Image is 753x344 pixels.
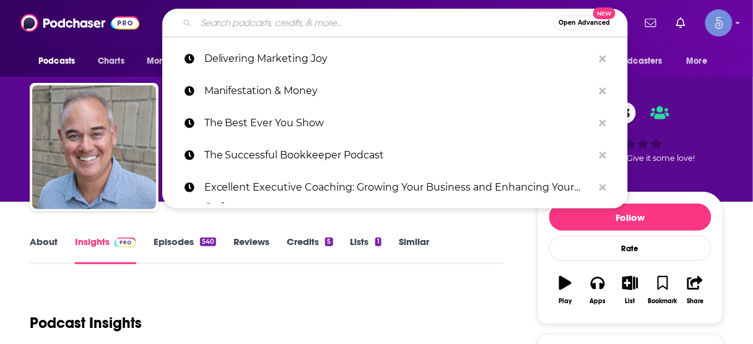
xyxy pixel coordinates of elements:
span: Logged in as Spiral5-G1 [705,9,733,37]
a: Charts [90,49,132,73]
span: Good podcast? Give it some love! [565,153,695,163]
a: Reviews [233,236,269,264]
img: User Profile [705,9,733,37]
img: Podchaser Pro [115,238,136,247]
a: Delivering Marketing Joy [162,43,628,75]
div: 1 [375,238,381,246]
button: open menu [678,49,723,73]
div: Play [559,298,572,305]
a: Show notifications dropdown [640,12,661,33]
a: Manifestation & Money [162,75,628,107]
a: InsightsPodchaser Pro [75,236,136,264]
button: Open AdvancedNew [554,15,616,30]
p: Manifestation & Money [204,75,593,107]
a: Excellent Executive Coaching: Growing Your Business and Enhancing Your Craft [162,171,628,204]
div: Bookmark [648,298,677,305]
a: Lists1 [350,236,381,264]
a: Credits5 [287,236,333,264]
span: Monitoring [147,53,191,70]
p: The Best Ever You Show [204,107,593,139]
button: open menu [595,49,681,73]
img: Podchaser - Follow, Share and Rate Podcasts [20,11,139,35]
div: Apps [590,298,606,305]
button: Apps [581,268,614,312]
div: List [625,298,635,305]
a: Show notifications dropdown [671,12,690,33]
button: List [614,268,646,312]
span: Charts [98,53,124,70]
a: Similar [399,236,429,264]
span: New [593,7,616,19]
a: About [30,236,58,264]
button: Bookmark [646,268,679,312]
span: More [687,53,708,70]
div: 33Good podcast? Give it some love! [538,94,723,171]
p: Delivering Marketing Joy [204,43,593,75]
button: Play [549,268,581,312]
h1: Podcast Insights [30,314,142,332]
a: Episodes540 [154,236,216,264]
button: Follow [549,204,712,231]
div: Share [687,298,703,305]
button: open menu [30,49,91,73]
button: open menu [138,49,207,73]
span: Open Advanced [559,20,611,26]
button: Share [679,268,712,312]
span: Podcasts [38,53,75,70]
p: The Successful Bookkeeper Podcast [204,139,593,171]
div: 5 [325,238,333,246]
div: Rate [549,236,712,261]
img: Delivering Marketing Joy [32,85,156,209]
button: Show profile menu [705,9,733,37]
div: 540 [200,238,216,246]
a: The Successful Bookkeeper Podcast [162,139,628,171]
a: The Best Ever You Show [162,107,628,139]
div: Search podcasts, credits, & more... [162,9,628,37]
input: Search podcasts, credits, & more... [196,13,554,33]
span: For Podcasters [603,53,663,70]
p: Excellent Executive Coaching: Growing Your Business and Enhancing Your Craft [204,171,593,204]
